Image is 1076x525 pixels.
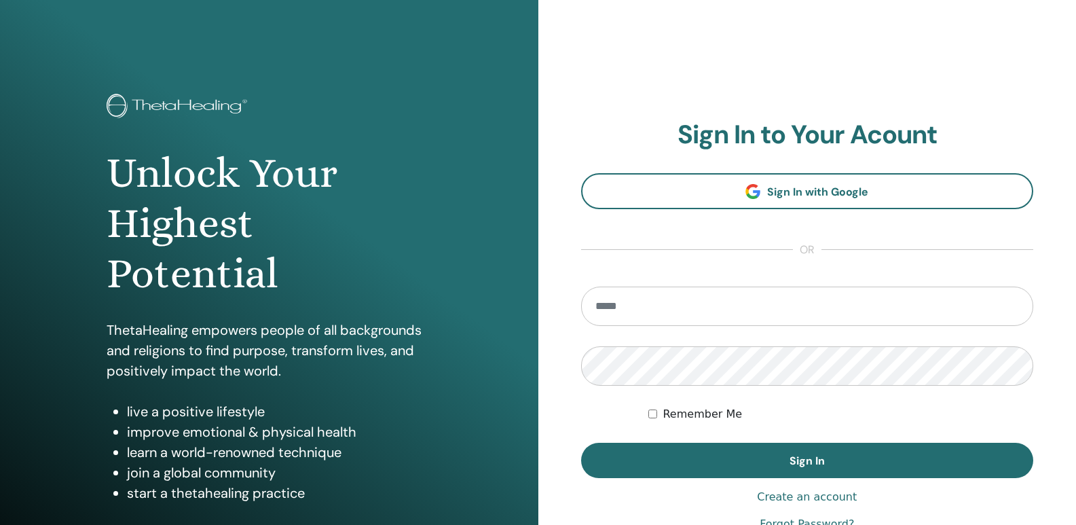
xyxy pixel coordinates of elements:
li: live a positive lifestyle [127,401,431,422]
li: learn a world-renowned technique [127,442,431,463]
span: Sign In with Google [767,185,868,199]
label: Remember Me [663,406,742,422]
span: or [793,242,821,258]
li: start a thetahealing practice [127,483,431,503]
h1: Unlock Your Highest Potential [107,148,431,300]
h2: Sign In to Your Acount [581,120,1034,151]
button: Sign In [581,443,1034,478]
a: Sign In with Google [581,173,1034,209]
div: Keep me authenticated indefinitely or until I manually logout [648,406,1033,422]
li: join a global community [127,463,431,483]
span: Sign In [790,454,825,468]
a: Create an account [757,489,857,505]
li: improve emotional & physical health [127,422,431,442]
p: ThetaHealing empowers people of all backgrounds and religions to find purpose, transform lives, a... [107,320,431,381]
